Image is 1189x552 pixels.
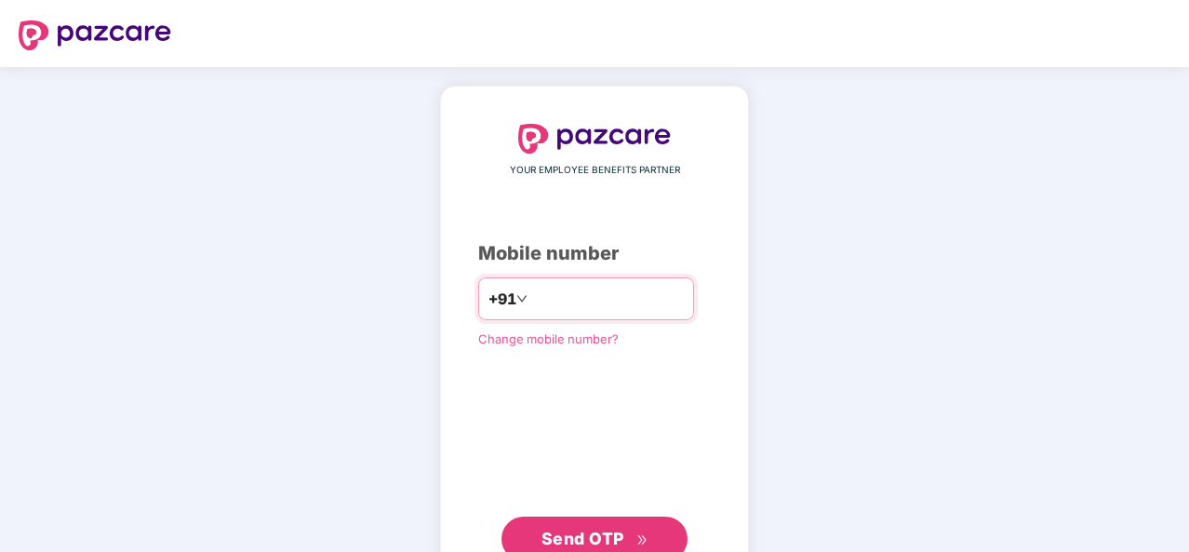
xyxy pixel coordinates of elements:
span: +91 [488,288,516,311]
img: logo [19,20,171,50]
span: double-right [636,534,648,546]
div: Mobile number [478,239,711,268]
span: Send OTP [541,529,624,548]
img: logo [518,124,671,154]
a: Change mobile number? [478,331,619,346]
span: YOUR EMPLOYEE BENEFITS PARTNER [510,163,680,178]
span: down [516,293,528,304]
